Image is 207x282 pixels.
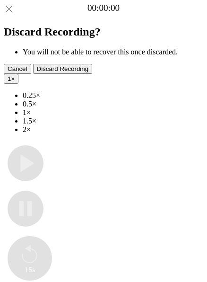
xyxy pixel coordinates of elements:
h2: Discard Recording? [4,26,203,38]
button: Cancel [4,64,31,74]
span: 1 [8,75,11,82]
li: 0.25× [23,91,203,100]
a: 00:00:00 [87,3,120,13]
li: You will not be able to recover this once discarded. [23,48,203,56]
li: 1.5× [23,117,203,125]
li: 0.5× [23,100,203,108]
button: 1× [4,74,18,84]
li: 1× [23,108,203,117]
li: 2× [23,125,203,134]
button: Discard Recording [33,64,93,74]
